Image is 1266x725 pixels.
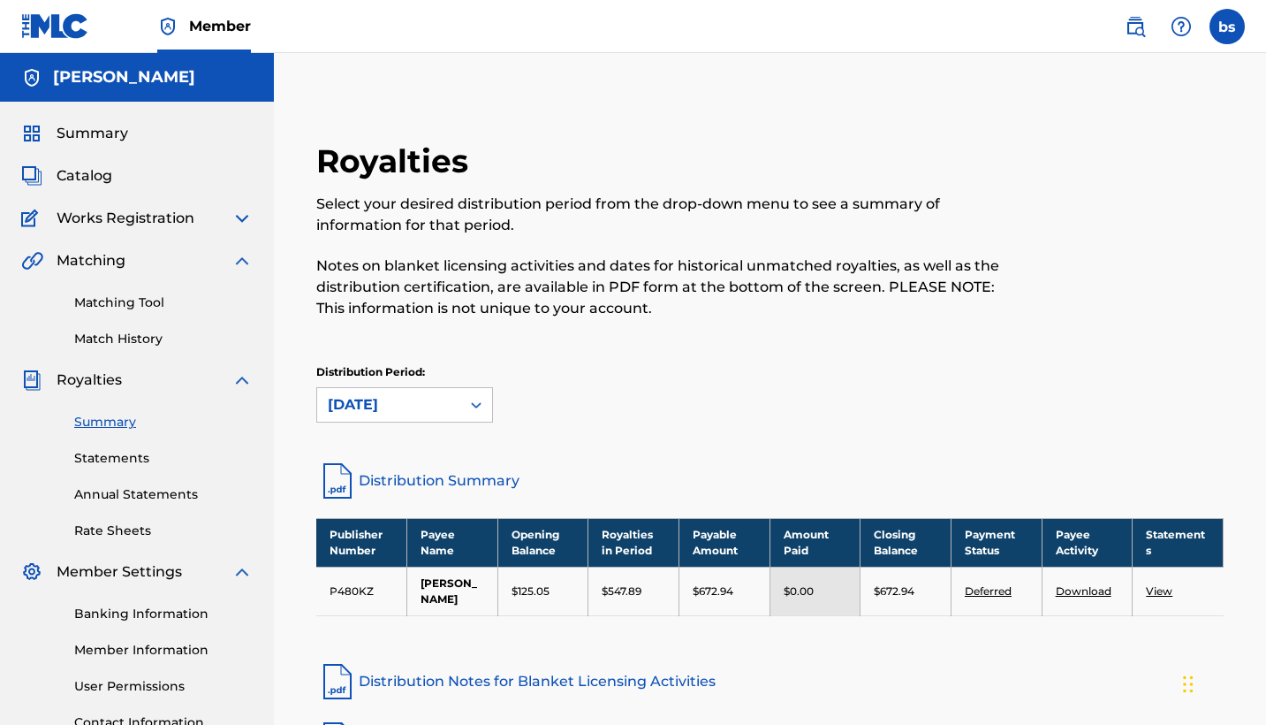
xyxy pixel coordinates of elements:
[316,460,1224,502] a: Distribution Summary
[74,522,253,540] a: Rate Sheets
[21,561,42,583] img: Member Settings
[497,518,588,567] th: Opening Balance
[512,584,550,599] p: $125.05
[57,165,112,187] span: Catalog
[21,208,44,229] img: Works Registration
[693,584,733,599] p: $672.94
[1056,584,1111,598] a: Download
[231,561,253,583] img: expand
[316,660,359,703] img: pdf
[74,330,253,348] a: Match History
[316,364,493,380] p: Distribution Period:
[328,394,450,416] div: [DATE]
[784,584,814,599] p: $0.00
[74,677,253,696] a: User Permissions
[21,123,42,144] img: Summary
[874,584,914,599] p: $672.94
[21,123,128,144] a: SummarySummary
[1183,658,1194,711] div: Drag
[57,370,122,391] span: Royalties
[1042,518,1133,567] th: Payee Activity
[74,605,253,623] a: Banking Information
[74,449,253,468] a: Statements
[951,518,1042,567] th: Payment Status
[316,460,359,502] img: distribution-summary-pdf
[21,250,43,271] img: Matching
[316,567,407,615] td: P480KZ
[57,250,125,271] span: Matching
[21,165,112,187] a: CatalogCatalog
[860,518,951,567] th: Closing Balance
[679,518,770,567] th: Payable Amount
[53,67,195,88] h5: brandon sully
[1171,16,1192,37] img: help
[74,413,253,431] a: Summary
[57,208,194,229] span: Works Registration
[21,67,42,88] img: Accounts
[57,561,182,583] span: Member Settings
[21,13,89,39] img: MLC Logo
[74,641,253,660] a: Member Information
[965,584,1012,598] a: Deferred
[231,250,253,271] img: expand
[1125,16,1146,37] img: search
[588,518,679,567] th: Royalties in Period
[1178,640,1266,725] iframe: Chat Widget
[316,660,1224,703] a: Distribution Notes for Blanket Licensing Activities
[1164,9,1199,44] div: Help
[769,518,860,567] th: Amount Paid
[231,208,253,229] img: expand
[1118,9,1153,44] a: Public Search
[407,518,498,567] th: Payee Name
[316,141,477,181] h2: Royalties
[189,16,251,36] span: Member
[74,294,253,312] a: Matching Tool
[316,194,1015,236] p: Select your desired distribution period from the drop-down menu to see a summary of information f...
[316,256,1015,319] p: Notes on blanket licensing activities and dates for historical unmatched royalties, as well as th...
[21,370,42,391] img: Royalties
[231,370,253,391] img: expand
[1217,459,1266,610] iframe: Resource Center
[74,485,253,504] a: Annual Statements
[1133,518,1224,567] th: Statements
[1209,9,1245,44] div: User Menu
[157,16,178,37] img: Top Rightsholder
[407,567,498,615] td: [PERSON_NAME]
[316,518,407,567] th: Publisher Number
[1146,584,1172,598] a: View
[602,584,641,599] p: $547.89
[21,165,42,187] img: Catalog
[57,123,128,144] span: Summary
